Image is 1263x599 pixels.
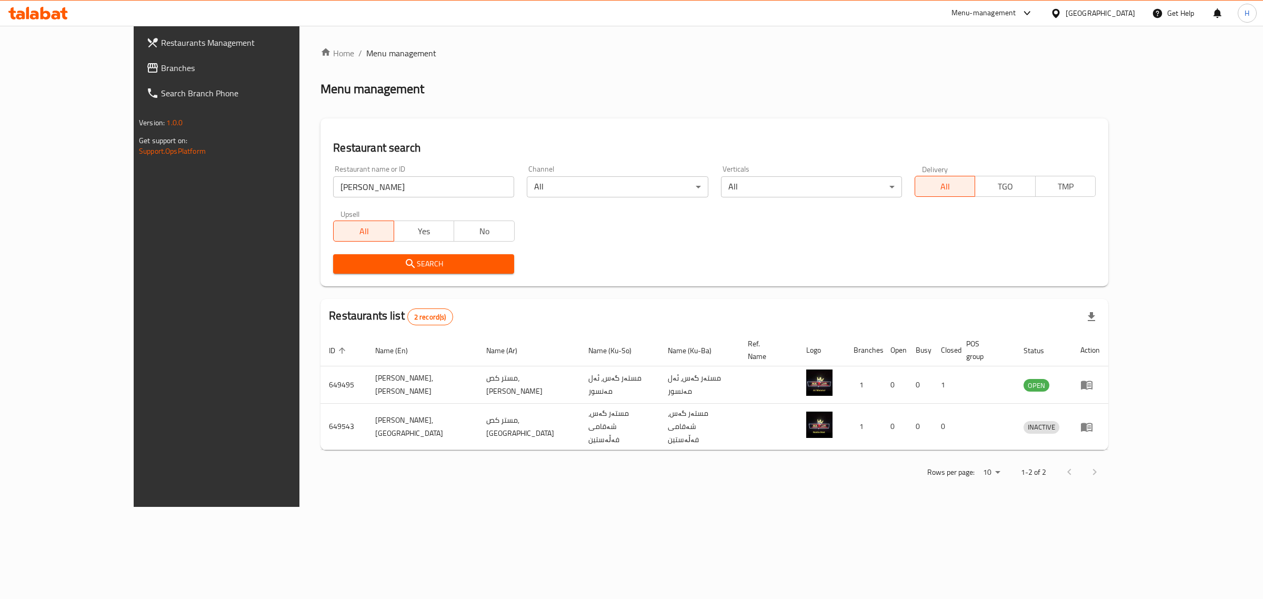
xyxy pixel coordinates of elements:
div: Menu [1080,378,1100,391]
th: Logo [798,334,845,366]
a: Branches [138,55,345,81]
a: Support.OpsPlatform [139,144,206,158]
div: Export file [1079,304,1104,330]
button: Search [333,254,514,274]
img: Mr. Kass, Al Mansur [806,370,833,396]
div: [GEOGRAPHIC_DATA] [1066,7,1135,19]
td: 0 [907,366,933,404]
label: Upsell [340,210,360,217]
span: Menu management [366,47,436,59]
td: مستەر گەس، شەقامی فەڵەستین [659,404,739,450]
button: TGO [975,176,1035,197]
td: 0 [882,366,907,404]
span: TGO [979,179,1031,194]
span: H [1245,7,1249,19]
span: No [458,224,510,239]
div: All [527,176,708,197]
button: No [454,221,514,242]
span: All [338,224,389,239]
input: Search for restaurant name or ID.. [333,176,514,197]
button: Yes [394,221,454,242]
h2: Menu management [320,81,424,97]
span: Ref. Name [748,337,785,363]
span: Branches [161,62,336,74]
h2: Restaurants list [329,308,453,325]
h2: Restaurant search [333,140,1096,156]
span: 2 record(s) [408,312,453,322]
div: INACTIVE [1024,421,1059,434]
td: 0 [907,404,933,450]
span: Search [342,257,506,271]
span: TMP [1040,179,1091,194]
div: All [721,176,902,197]
td: [PERSON_NAME], [PERSON_NAME] [367,366,478,404]
span: Name (Ku-Ba) [668,344,725,357]
th: Action [1072,334,1108,366]
button: All [333,221,394,242]
th: Branches [845,334,882,366]
nav: breadcrumb [320,47,1108,59]
td: [PERSON_NAME], [GEOGRAPHIC_DATA] [367,404,478,450]
th: Busy [907,334,933,366]
span: Version: [139,116,165,129]
th: Closed [933,334,958,366]
td: مستەر گەس، شەقامی فەڵەستین [580,404,659,450]
span: Name (En) [375,344,422,357]
a: Restaurants Management [138,30,345,55]
span: Yes [398,224,450,239]
label: Delivery [922,165,948,173]
p: Rows per page: [927,466,975,479]
th: Open [882,334,907,366]
td: مستر كص, [GEOGRAPHIC_DATA] [478,404,580,450]
div: Rows per page: [979,465,1004,481]
button: TMP [1035,176,1096,197]
td: 1 [845,404,882,450]
td: مستەر گەس، ئەل مەنسور [659,366,739,404]
span: Restaurants Management [161,36,336,49]
span: Name (Ku-So) [588,344,645,357]
span: Status [1024,344,1058,357]
span: ID [329,344,349,357]
span: 1.0.0 [166,116,183,129]
li: / [358,47,362,59]
img: Mr. Kass, Palestine Street [806,412,833,438]
td: 1 [845,366,882,404]
span: Name (Ar) [486,344,531,357]
div: Menu-management [951,7,1016,19]
td: 1 [933,366,958,404]
span: INACTIVE [1024,421,1059,433]
div: Total records count [407,308,453,325]
div: Menu [1080,421,1100,433]
span: All [919,179,971,194]
td: مستر كص، [PERSON_NAME] [478,366,580,404]
td: مستەر گەس، ئەل مەنسور [580,366,659,404]
p: 1-2 of 2 [1021,466,1046,479]
a: Search Branch Phone [138,81,345,106]
span: POS group [966,337,1003,363]
td: 0 [882,404,907,450]
span: OPEN [1024,380,1049,392]
table: enhanced table [320,334,1108,450]
span: Get support on: [139,134,187,147]
span: Search Branch Phone [161,87,336,99]
td: 0 [933,404,958,450]
button: All [915,176,975,197]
